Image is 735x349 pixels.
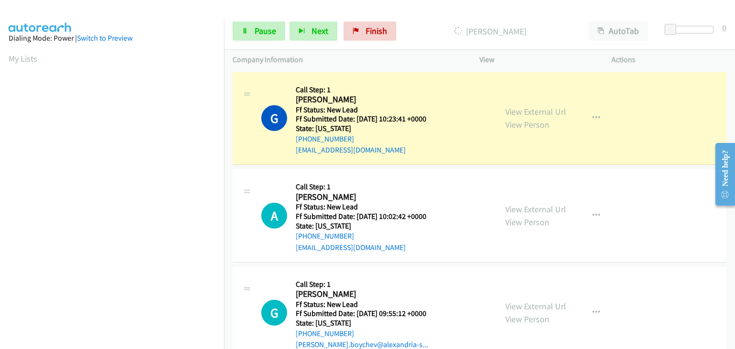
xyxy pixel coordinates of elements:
[296,318,438,328] h5: State: [US_STATE]
[261,300,287,326] h1: G
[505,204,566,215] a: View External Url
[312,25,328,36] span: Next
[296,105,438,115] h5: Ff Status: New Lead
[255,25,276,36] span: Pause
[296,212,438,221] h5: Ff Submitted Date: [DATE] 10:02:42 +0000
[296,182,438,192] h5: Call Step: 1
[296,145,406,154] a: [EMAIL_ADDRESS][DOMAIN_NAME]
[296,202,438,212] h5: Ff Status: New Lead
[409,25,571,38] p: [PERSON_NAME]
[261,105,287,131] h1: G
[296,221,438,231] h5: State: [US_STATE]
[9,53,37,64] a: My Lists
[261,203,287,229] div: The call is yet to be attempted
[505,119,549,130] a: View Person
[296,85,438,95] h5: Call Step: 1
[505,314,549,325] a: View Person
[296,329,354,338] a: [PHONE_NUMBER]
[612,54,726,65] p: Actions
[505,106,566,117] a: View External Url
[296,243,406,252] a: [EMAIL_ADDRESS][DOMAIN_NAME]
[261,300,287,326] div: The call is yet to be attempted
[505,217,549,228] a: View Person
[296,114,438,124] h5: Ff Submitted Date: [DATE] 10:23:41 +0000
[296,300,438,309] h5: Ff Status: New Lead
[669,26,713,33] div: Delay between calls (in seconds)
[344,22,396,41] a: Finish
[479,54,594,65] p: View
[9,33,215,44] div: Dialing Mode: Power |
[290,22,337,41] button: Next
[708,136,735,212] iframe: Resource Center
[296,289,438,300] h2: [PERSON_NAME]
[261,203,287,229] h1: A
[296,192,438,203] h2: [PERSON_NAME]
[296,124,438,133] h5: State: [US_STATE]
[233,54,462,65] p: Company Information
[77,33,133,43] a: Switch to Preview
[589,22,648,41] button: AutoTab
[296,134,354,143] a: [PHONE_NUMBER]
[296,340,428,349] a: [PERSON_NAME].boychev@alexandria-s...
[296,94,438,105] h2: [PERSON_NAME]
[366,25,387,36] span: Finish
[296,231,354,240] a: [PHONE_NUMBER]
[296,309,438,318] h5: Ff Submitted Date: [DATE] 09:55:12 +0000
[296,280,438,289] h5: Call Step: 1
[722,22,726,34] div: 0
[505,301,566,312] a: View External Url
[233,22,285,41] a: Pause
